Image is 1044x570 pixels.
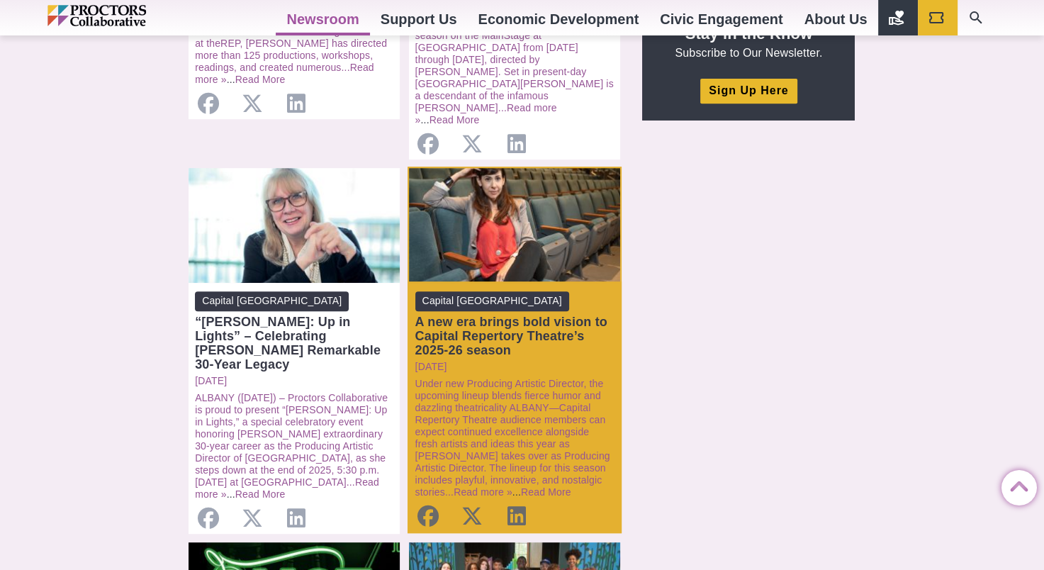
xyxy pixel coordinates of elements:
[195,62,374,85] a: Read more »
[1001,471,1030,499] a: Back to Top
[195,375,393,387] a: [DATE]
[195,476,379,500] a: Read more »
[415,315,614,357] div: A new era brings bold vision to Capital Repertory Theatre’s 2025-26 season
[235,488,286,500] a: Read More
[415,102,557,125] a: Read more »
[415,361,614,373] a: [DATE]
[415,291,569,311] span: Capital [GEOGRAPHIC_DATA]
[659,23,838,60] p: Subscribe to Our Newsletter.
[430,114,480,125] a: Read More
[195,392,388,488] a: ALBANY ([DATE]) – Proctors Collaborative is proud to present “[PERSON_NAME]: Up in Lights,” a spe...
[521,486,571,498] a: Read More
[700,79,797,104] a: Sign Up Here
[195,392,393,501] p: ...
[195,315,393,371] div: “[PERSON_NAME]: Up in Lights” – Celebrating [PERSON_NAME] Remarkable 30-Year Legacy
[195,291,349,311] span: Capital [GEOGRAPHIC_DATA]
[415,378,614,498] p: ...
[47,5,207,26] img: Proctors logo
[195,291,393,371] a: Capital [GEOGRAPHIC_DATA] “[PERSON_NAME]: Up in Lights” – Celebrating [PERSON_NAME] Remarkable 30...
[235,74,286,85] a: Read More
[415,291,614,357] a: Capital [GEOGRAPHIC_DATA] A new era brings bold vision to Capital Repertory Theatre’s 2025-26 season
[415,378,610,498] a: Under new Producing Artistic Director, the upcoming lineup blends fierce humor and dazzling theat...
[454,486,512,498] a: Read more »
